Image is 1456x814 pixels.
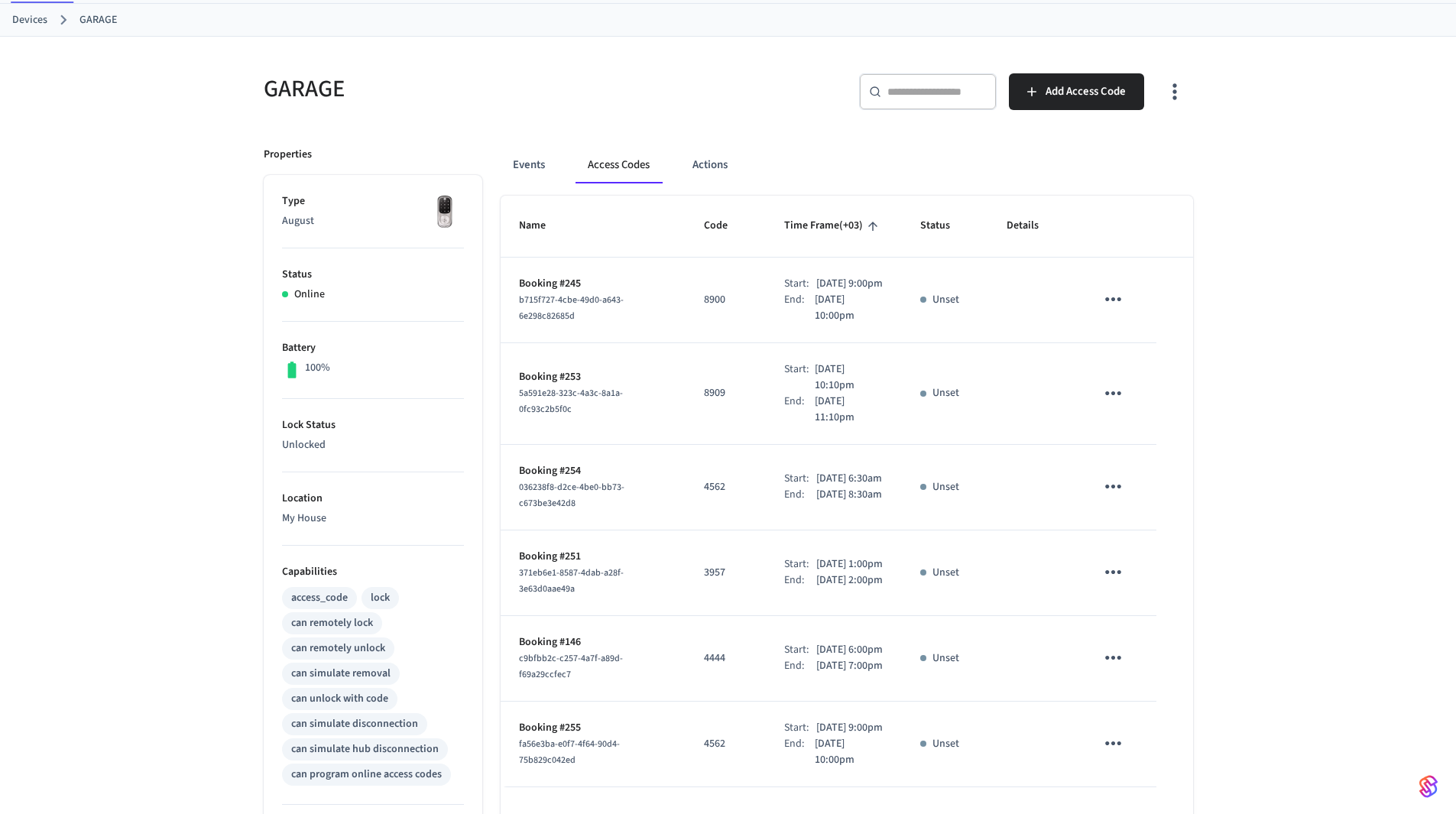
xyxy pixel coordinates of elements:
p: 4562 [704,736,747,752]
p: Properties [264,147,312,163]
p: Location [282,491,464,507]
p: Unset [932,479,959,495]
div: End: [784,736,815,768]
p: Unset [932,385,959,401]
div: access_code [291,590,348,606]
p: Booking #254 [519,463,667,479]
span: 5a591e28-323c-4a3c-8a1a-0fc93c2b5f0c [519,387,623,416]
div: End: [784,658,816,674]
button: Actions [680,147,740,183]
p: [DATE] 7:00pm [816,658,883,674]
span: c9bfbb2c-c257-4a7f-a89d-f69a29ccfec7 [519,652,623,681]
p: 3957 [704,565,747,581]
div: Start: [784,720,816,736]
p: Online [294,287,325,303]
span: Code [704,214,747,238]
p: 4562 [704,479,747,495]
div: ant example [501,147,1193,183]
p: [DATE] 10:00pm [815,292,884,324]
div: Start: [784,276,816,292]
p: Booking #255 [519,720,667,736]
div: Start: [784,642,816,658]
span: Time Frame(+03) [784,214,883,238]
a: Devices [12,12,47,28]
p: Booking #253 [519,369,667,385]
button: Events [501,147,557,183]
div: Start: [784,556,816,572]
p: [DATE] 1:00pm [816,556,883,572]
p: Capabilities [282,564,464,580]
span: Details [1007,214,1059,238]
p: [DATE] 2:00pm [816,572,883,589]
p: [DATE] 9:00pm [816,720,883,736]
span: b715f727-4cbe-49d0-a643-6e298c82685d [519,293,624,323]
p: Unset [932,650,959,666]
table: sticky table [501,196,1193,786]
div: can simulate disconnection [291,716,418,732]
p: Type [282,193,464,209]
div: Start: [784,471,816,487]
p: 100% [305,360,330,376]
p: Booking #146 [519,634,667,650]
div: can remotely unlock [291,640,385,657]
p: 8909 [704,385,747,401]
div: End: [784,292,815,324]
p: [DATE] 6:30am [816,471,882,487]
p: [DATE] 8:30am [816,487,882,503]
p: August [282,213,464,229]
div: lock [371,590,390,606]
div: can program online access codes [291,767,442,783]
img: SeamLogoGradient.69752ec5.svg [1419,774,1438,799]
span: Name [519,214,566,238]
p: [DATE] 9:00pm [816,276,883,292]
p: [DATE] 6:00pm [816,642,883,658]
img: Yale Assure Touchscreen Wifi Smart Lock, Satin Nickel, Front [426,193,464,232]
div: can simulate hub disconnection [291,741,439,757]
span: 036238f8-d2ce-4be0-bb73-c673be3e42d8 [519,481,624,510]
p: Booking #245 [519,276,667,292]
span: Status [920,214,970,238]
p: Battery [282,340,464,356]
div: End: [784,572,816,589]
div: End: [784,487,816,503]
div: can unlock with code [291,691,388,707]
p: 8900 [704,292,747,308]
span: 371eb6e1-8587-4dab-a28f-3e63d0aae49a [519,566,624,595]
p: [DATE] 10:10pm [815,362,884,394]
p: Unlocked [282,437,464,453]
p: Status [282,267,464,283]
p: Unset [932,565,959,581]
p: Unset [932,292,959,308]
p: [DATE] 10:00pm [815,736,884,768]
h5: GARAGE [264,73,719,105]
span: Add Access Code [1046,82,1126,102]
span: fa56e3ba-e0f7-4f64-90d4-75b829c042ed [519,738,620,767]
button: Access Codes [576,147,662,183]
a: GARAGE [79,12,117,28]
div: can simulate removal [291,666,391,682]
div: End: [784,394,815,426]
p: [DATE] 11:10pm [815,394,884,426]
p: Unset [932,736,959,752]
p: My House [282,511,464,527]
p: Lock Status [282,417,464,433]
button: Add Access Code [1009,73,1144,110]
div: can remotely lock [291,615,373,631]
p: 4444 [704,650,747,666]
p: Booking #251 [519,549,667,565]
div: Start: [784,362,815,394]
